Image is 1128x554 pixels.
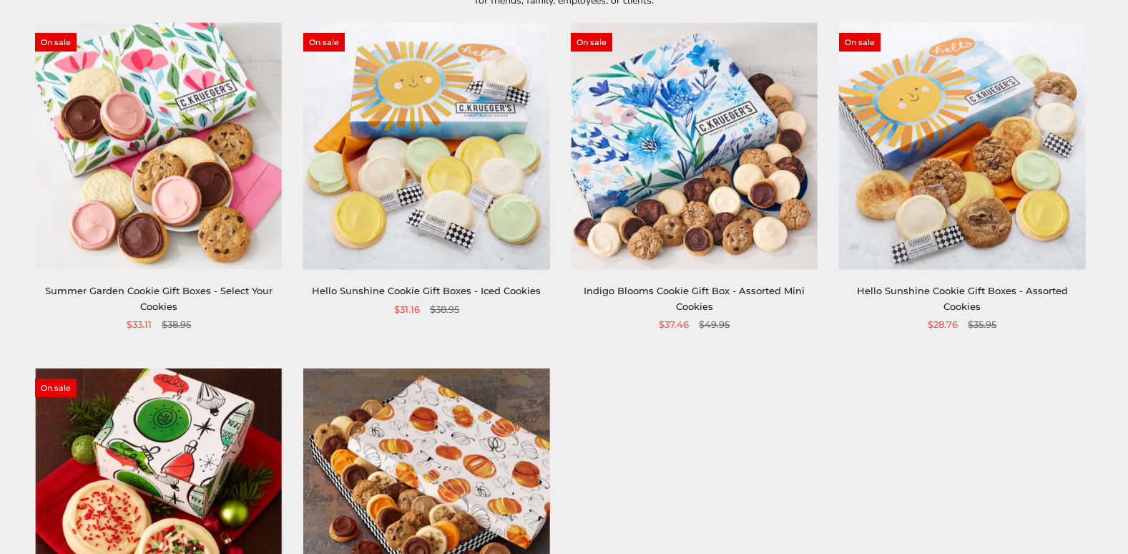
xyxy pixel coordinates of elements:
[303,23,550,270] img: Hello Sunshine Cookie Gift Boxes - Iced Cookies
[312,285,541,296] a: Hello Sunshine Cookie Gift Boxes - Iced Cookies
[659,317,689,332] span: $37.46
[45,285,273,311] a: Summer Garden Cookie Gift Boxes - Select Your Cookies
[162,317,191,332] span: $38.95
[928,317,958,332] span: $28.76
[839,23,1086,270] img: Hello Sunshine Cookie Gift Boxes - Assorted Cookies
[11,500,148,543] iframe: Sign Up via Text for Offers
[127,317,152,332] span: $33.11
[303,33,345,52] span: On sale
[857,285,1068,311] a: Hello Sunshine Cookie Gift Boxes - Assorted Cookies
[394,302,420,317] span: $31.16
[35,33,77,52] span: On sale
[35,379,77,397] span: On sale
[968,317,996,332] span: $35.95
[839,33,881,52] span: On sale
[584,285,805,311] a: Indigo Blooms Cookie Gift Box - Assorted Mini Cookies
[430,302,459,317] span: $38.95
[699,317,730,332] span: $49.95
[35,23,282,270] img: Summer Garden Cookie Gift Boxes - Select Your Cookies
[571,33,612,52] span: On sale
[571,23,818,270] img: Indigo Blooms Cookie Gift Box - Assorted Mini Cookies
